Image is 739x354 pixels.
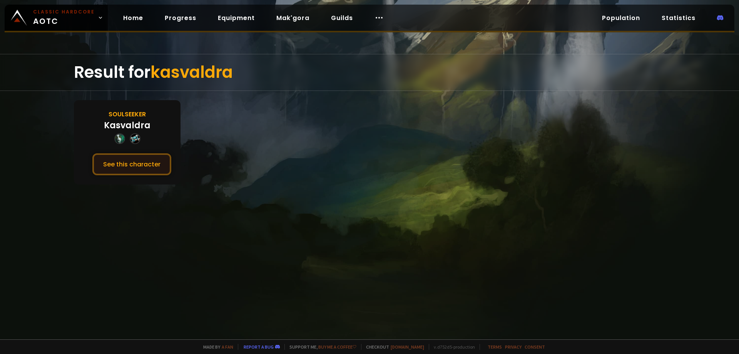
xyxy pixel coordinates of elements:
span: Support me, [284,344,356,350]
a: Consent [525,344,545,350]
div: Kasvaldra [104,119,150,132]
a: Privacy [505,344,522,350]
a: Buy me a coffee [318,344,356,350]
div: Result for [74,54,665,91]
span: Checkout [361,344,424,350]
a: [DOMAIN_NAME] [391,344,424,350]
small: Classic Hardcore [33,8,95,15]
div: Soulseeker [109,109,146,119]
span: Made by [199,344,233,350]
a: Progress [159,10,202,26]
span: v. d752d5 - production [429,344,475,350]
span: AOTC [33,8,95,27]
a: Guilds [325,10,359,26]
a: Statistics [655,10,702,26]
a: Mak'gora [270,10,316,26]
a: a fan [222,344,233,350]
a: Terms [488,344,502,350]
a: Population [596,10,646,26]
button: See this character [92,153,171,175]
a: Equipment [212,10,261,26]
a: Report a bug [244,344,274,350]
a: Classic HardcoreAOTC [5,5,108,31]
a: Home [117,10,149,26]
span: kasvaldra [150,61,233,84]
